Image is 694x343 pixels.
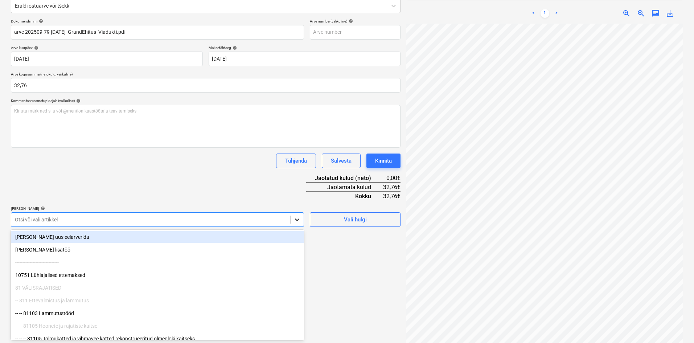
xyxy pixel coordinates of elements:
div: 81 VÄLISRAJATISED [11,282,304,294]
div: -- -- 81105 Hoonete ja rajatiste kaitse [11,320,304,332]
div: Kommentaar raamatupidajale (valikuline) [11,98,401,103]
div: Lisa uus lisatöö [11,244,304,256]
input: Arve number [310,25,401,40]
div: Jaotatud kulud (neto) [306,174,382,183]
div: -- 811 Ettevalmistus ja lammutus [11,295,304,306]
div: Maksetähtaeg [209,45,401,50]
div: 32,76€ [383,192,401,200]
input: Tähtaega pole määratud [209,52,401,66]
input: Arve kogusumma (netokulu, valikuline) [11,78,401,93]
button: Salvesta [322,154,361,168]
span: help [39,206,45,211]
div: Lisa uus eelarverida [11,231,304,243]
button: Vali hulgi [310,212,401,227]
input: Dokumendi nimi [11,25,304,40]
div: Arve number (valikuline) [310,19,401,24]
span: help [231,46,237,50]
div: [PERSON_NAME] uus eelarverida [11,231,304,243]
div: 32,76€ [383,183,401,192]
button: Kinnita [366,154,401,168]
div: Kinnita [375,156,392,166]
input: Arve kuupäeva pole määratud. [11,52,203,66]
div: ------------------------------ [11,257,304,268]
span: help [37,19,43,23]
div: -- -- 81103 Lammutustööd [11,307,304,319]
span: help [347,19,353,23]
div: Salvesta [331,156,352,166]
span: help [33,46,38,50]
div: Vestlusvidin [658,308,694,343]
span: help [75,99,81,103]
div: Kokku [306,192,382,200]
div: [PERSON_NAME] lisatöö [11,244,304,256]
div: Tühjenda [285,156,307,166]
p: Arve kogusumma (netokulu, valikuline) [11,72,401,78]
div: 0,00€ [383,174,401,183]
iframe: Chat Widget [658,308,694,343]
div: Vali hulgi [344,215,367,224]
div: Arve kuupäev [11,45,203,50]
button: Tühjenda [276,154,316,168]
div: Jaotamata kulud [306,183,382,192]
div: Dokumendi nimi [11,19,304,24]
div: 10751 Lühiajalised ettemaksed [11,269,304,281]
div: [PERSON_NAME] [11,206,304,211]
